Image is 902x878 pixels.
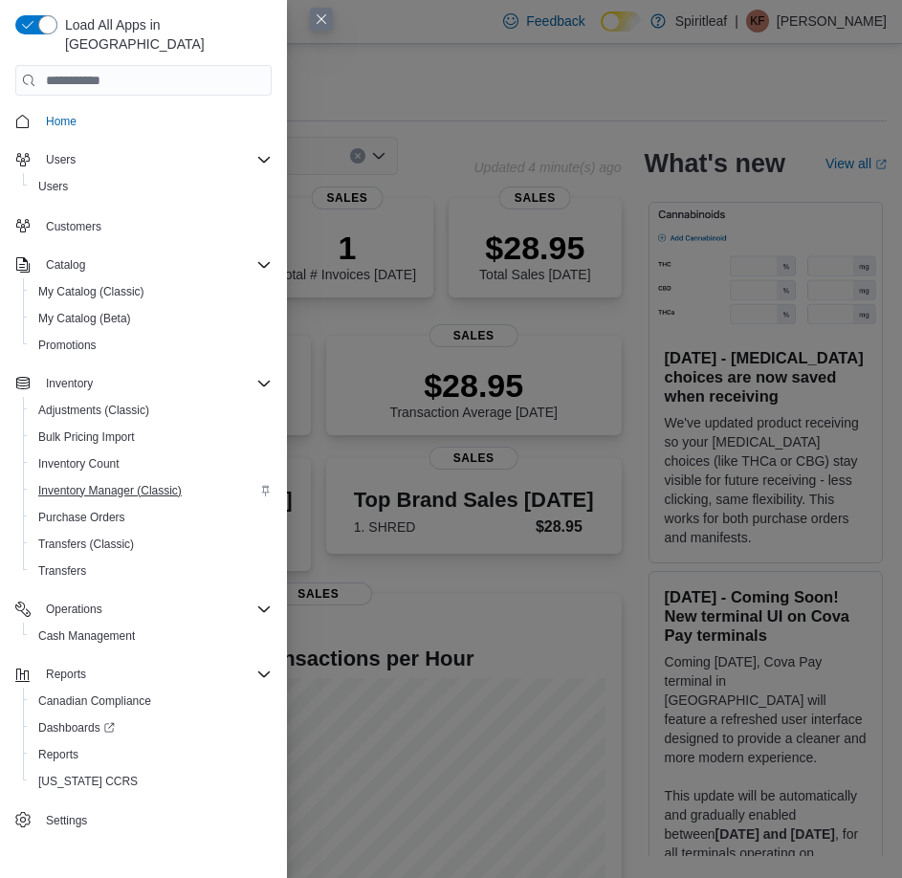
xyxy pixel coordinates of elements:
span: My Catalog (Beta) [38,311,131,326]
span: Inventory Manager (Classic) [38,483,182,498]
span: Settings [46,813,87,828]
a: Home [38,110,84,133]
a: Users [31,175,76,198]
span: Canadian Compliance [38,693,151,709]
span: Cash Management [31,625,272,648]
a: Transfers [31,560,94,582]
button: Operations [38,598,110,621]
span: Transfers (Classic) [38,537,134,552]
span: Purchase Orders [38,510,125,525]
a: Bulk Pricing Import [31,426,143,449]
a: Customers [38,215,109,238]
span: Adjustments (Classic) [38,403,149,418]
span: Catalog [38,253,272,276]
span: Operations [38,598,272,621]
button: Transfers [23,558,279,584]
span: Reports [31,743,272,766]
span: Operations [46,602,102,617]
button: Reports [8,661,279,688]
span: Users [38,148,272,171]
span: Home [38,109,272,133]
span: Dashboards [38,720,115,735]
span: Inventory Count [38,456,120,472]
span: Customers [38,213,272,237]
a: Cash Management [31,625,143,648]
a: Dashboards [23,714,279,741]
span: Promotions [31,334,272,357]
button: Adjustments (Classic) [23,397,279,424]
span: My Catalog (Beta) [31,307,272,330]
a: Inventory Manager (Classic) [31,479,189,502]
a: Dashboards [31,716,122,739]
span: Users [46,152,76,167]
a: [US_STATE] CCRS [31,770,145,793]
button: Promotions [23,332,279,359]
nav: Complex example [15,99,272,838]
button: Reports [38,663,94,686]
span: Users [31,175,272,198]
a: Purchase Orders [31,506,133,529]
button: My Catalog (Classic) [23,278,279,305]
button: Users [8,146,279,173]
button: Catalog [8,252,279,278]
span: Bulk Pricing Import [31,426,272,449]
a: Reports [31,743,86,766]
span: Cash Management [38,628,135,644]
button: [US_STATE] CCRS [23,768,279,795]
span: Reports [38,747,78,762]
span: Transfers (Classic) [31,533,272,556]
button: Inventory [8,370,279,397]
button: Reports [23,741,279,768]
span: Canadian Compliance [31,690,272,713]
span: Reports [46,667,86,682]
button: Home [8,107,279,135]
span: Reports [38,663,272,686]
span: Purchase Orders [31,506,272,529]
span: My Catalog (Classic) [31,280,272,303]
a: Adjustments (Classic) [31,399,157,422]
a: My Catalog (Beta) [31,307,139,330]
span: Load All Apps in [GEOGRAPHIC_DATA] [57,15,272,54]
a: Promotions [31,334,104,357]
button: Users [38,148,83,171]
a: My Catalog (Classic) [31,280,152,303]
span: Users [38,179,68,194]
button: Transfers (Classic) [23,531,279,558]
button: Bulk Pricing Import [23,424,279,450]
span: Washington CCRS [31,770,272,793]
span: Inventory [46,376,93,391]
span: Catalog [46,257,85,273]
span: Inventory Count [31,452,272,475]
button: My Catalog (Beta) [23,305,279,332]
span: Transfers [38,563,86,579]
span: My Catalog (Classic) [38,284,144,299]
button: Cash Management [23,623,279,649]
span: Dashboards [31,716,272,739]
a: Settings [38,809,95,832]
button: Close this dialog [310,8,333,31]
a: Transfers (Classic) [31,533,142,556]
button: Inventory Manager (Classic) [23,477,279,504]
a: Canadian Compliance [31,690,159,713]
span: [US_STATE] CCRS [38,774,138,789]
span: Inventory [38,372,272,395]
span: Home [46,114,77,129]
button: Catalog [38,253,93,276]
span: Inventory Manager (Classic) [31,479,272,502]
span: Bulk Pricing Import [38,429,135,445]
span: Promotions [38,338,97,353]
button: Inventory Count [23,450,279,477]
button: Purchase Orders [23,504,279,531]
span: Transfers [31,560,272,582]
button: Inventory [38,372,100,395]
button: Operations [8,596,279,623]
button: Canadian Compliance [23,688,279,714]
span: Adjustments (Classic) [31,399,272,422]
span: Customers [46,219,101,234]
button: Settings [8,806,279,834]
span: Settings [38,808,272,832]
a: Inventory Count [31,452,127,475]
button: Customers [8,211,279,239]
button: Users [23,173,279,200]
